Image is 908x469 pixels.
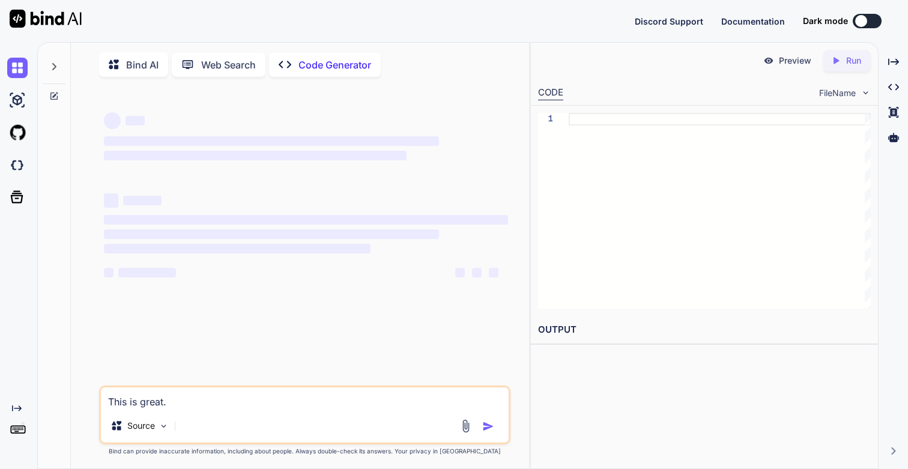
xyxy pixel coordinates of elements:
img: preview [763,55,774,66]
img: attachment [459,419,473,433]
span: ‌ [123,196,162,205]
div: 1 [538,113,553,126]
span: ‌ [104,112,121,129]
span: FileName [819,87,856,99]
p: Bind AI [126,58,159,72]
p: Source [127,420,155,432]
span: ‌ [104,193,118,208]
img: Bind AI [10,10,82,28]
span: Documentation [721,16,785,26]
span: ‌ [104,151,407,160]
p: Preview [779,55,811,67]
span: ‌ [489,268,498,277]
button: Documentation [721,15,785,28]
p: Web Search [201,58,256,72]
span: ‌ [118,268,176,277]
div: CODE [538,86,563,100]
span: ‌ [104,136,439,146]
span: ‌ [472,268,482,277]
span: ‌ [104,215,507,225]
p: Bind can provide inaccurate information, including about people. Always double-check its answers.... [99,447,510,456]
span: Discord Support [635,16,703,26]
img: darkCloudIdeIcon [7,155,28,175]
p: Code Generator [298,58,371,72]
img: Pick Models [159,421,169,431]
p: Run [846,55,861,67]
span: ‌ [126,116,145,126]
img: githubLight [7,123,28,143]
img: ai-studio [7,90,28,110]
button: Discord Support [635,15,703,28]
img: icon [482,420,494,432]
img: chat [7,58,28,78]
span: ‌ [455,268,465,277]
span: ‌ [104,268,114,277]
img: chevron down [861,88,871,98]
span: ‌ [104,229,439,239]
textarea: This is great. [101,387,508,409]
h2: OUTPUT [531,316,878,344]
span: Dark mode [803,15,848,27]
span: ‌ [104,244,371,253]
